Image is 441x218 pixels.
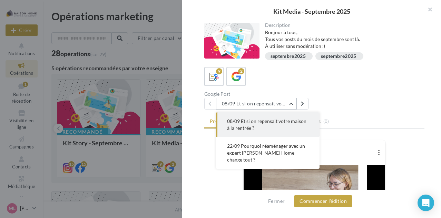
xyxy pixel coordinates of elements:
[238,68,244,74] div: 2
[204,92,312,96] div: Google Post
[227,118,306,131] span: 08/09 Et si on repensait votre maison à la rentrée ?
[216,68,222,74] div: 9
[265,29,419,50] div: Bonjour à tous, Tous vos posts du mois de septembre sont là. À utiliser sans modération :)
[267,146,373,153] div: Mon point de vente
[418,195,434,211] div: Open Intercom Messenger
[323,118,329,124] span: (0)
[216,137,320,169] button: 22/09 Pourquoi réaménager avec un expert [PERSON_NAME] Home change tout ?
[321,54,356,59] div: septembre2025
[216,112,320,137] button: 08/09 Et si on repensait votre maison à la rentrée ?
[193,8,430,14] div: Kit Media - Septembre 2025
[216,98,297,110] button: 08/09 Et si on repensait votre maison à la rentrée ?
[265,23,419,28] div: Description
[271,54,306,59] div: septembre2025
[227,143,305,163] span: 22/09 Pourquoi réaménager avec un expert [PERSON_NAME] Home change tout ?
[265,197,287,205] button: Fermer
[267,153,373,158] div: à l'instant
[294,195,352,207] button: Commencer l'édition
